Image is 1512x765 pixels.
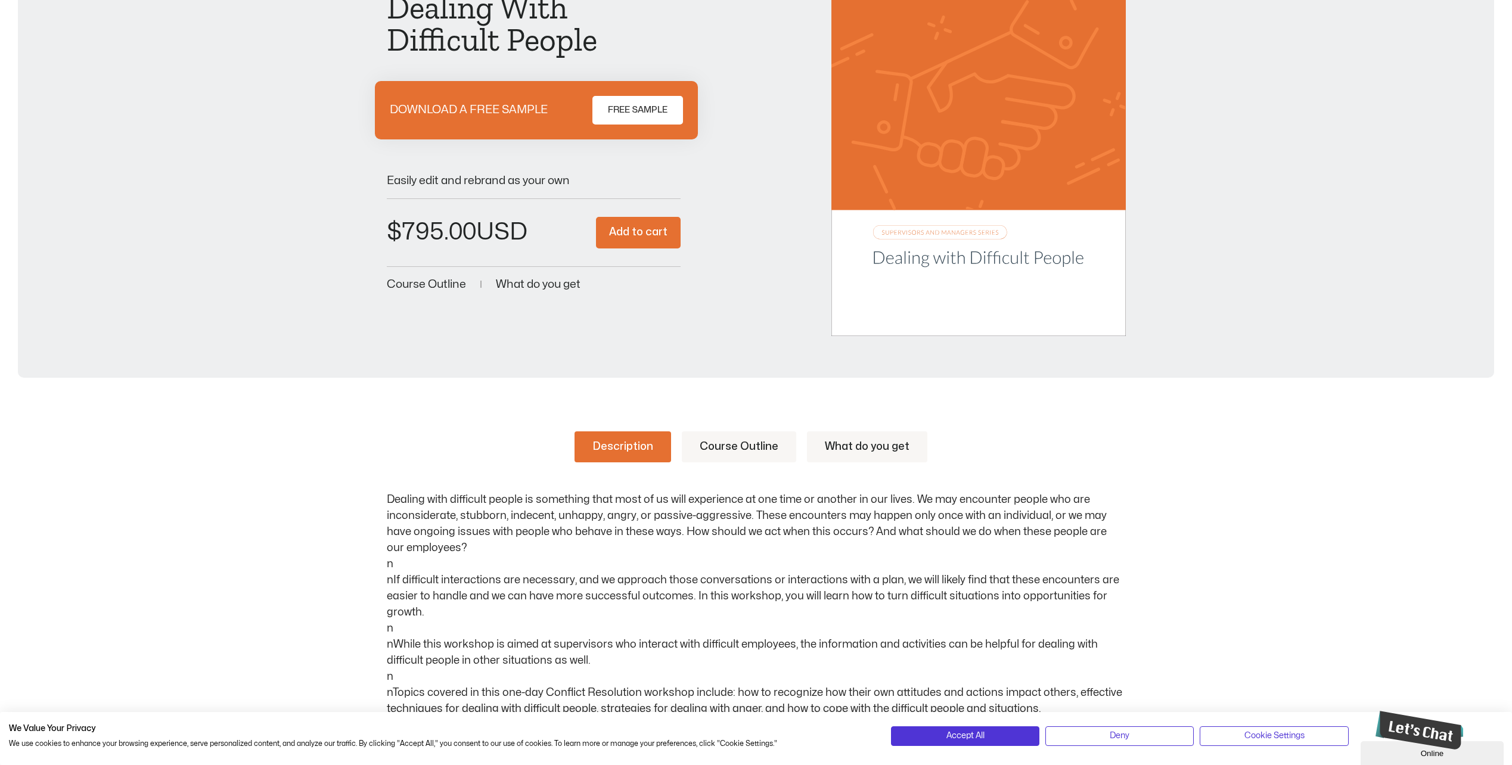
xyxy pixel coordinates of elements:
button: Deny all cookies [1045,726,1194,745]
a: Course Outline [682,431,796,462]
h2: We Value Your Privacy [9,723,873,734]
button: Accept all cookies [891,726,1039,745]
p: We use cookies to enhance your browsing experience, serve personalized content, and analyze our t... [9,739,873,749]
span: Cookie Settings [1244,729,1305,742]
img: Chat attention grabber [5,5,97,43]
a: What do you get [496,279,580,290]
p: Easily edit and rebrand as your own [387,175,681,186]
a: What do you get [807,431,927,462]
bdi: 795.00 [387,220,476,244]
button: Add to cart [596,217,681,248]
a: Description [575,431,671,462]
span: $ [387,220,402,244]
span: Accept All [946,729,985,742]
iframe: chat widget [1371,706,1463,754]
span: Deny [1110,729,1129,742]
a: Course Outline [387,279,466,290]
iframe: chat widget [1361,739,1506,765]
a: FREE SAMPLE [592,96,683,125]
button: Adjust cookie preferences [1200,726,1348,745]
p: DOWNLOAD A FREE SAMPLE [390,104,548,116]
span: FREE SAMPLE [608,103,667,117]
